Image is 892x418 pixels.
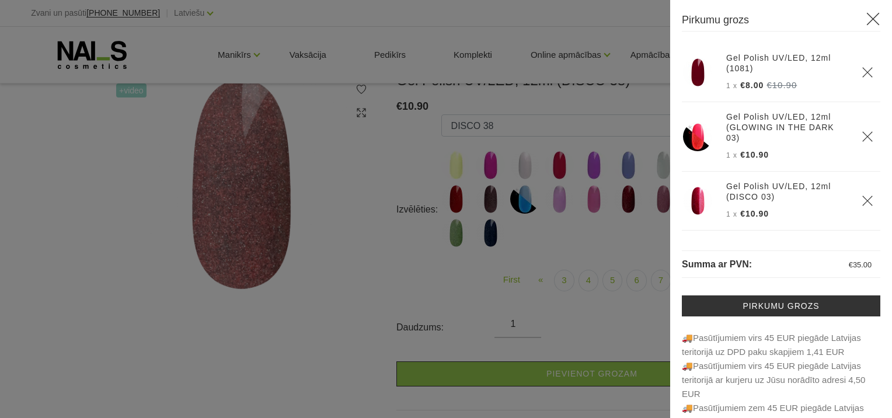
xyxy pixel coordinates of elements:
span: €10.90 [740,150,769,159]
span: €10.90 [740,209,769,218]
span: Summa ar PVN: [682,259,752,269]
span: 1 x [726,82,737,90]
a: Gel Polish UV/LED, 12ml (DISCO 03) [726,181,848,202]
a: Delete [862,195,873,207]
a: Delete [862,131,873,142]
span: € [849,260,853,269]
span: 35.00 [853,260,872,269]
h3: Pirkumu grozs [682,12,880,32]
span: 1 x [726,151,737,159]
span: 1 x [726,210,737,218]
a: Delete [862,67,873,78]
a: Gel Polish UV/LED, 12ml (GLOWING IN THE DARK 03) [726,112,848,143]
a: Gel Polish UV/LED, 12ml (1081) [726,53,848,74]
s: €10.90 [766,80,797,90]
span: €8.00 [740,81,764,90]
a: Pirkumu grozs [682,295,880,316]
